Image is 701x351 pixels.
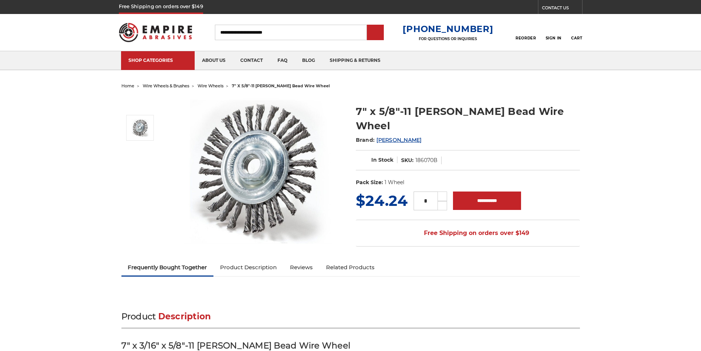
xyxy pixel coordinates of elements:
a: [PERSON_NAME] [376,137,421,143]
a: [PHONE_NUMBER] [403,24,493,34]
a: wire wheels & brushes [143,83,189,88]
a: Frequently Bought Together [121,259,214,275]
a: faq [270,51,295,70]
span: Sign In [546,36,562,41]
h1: 7" x 5/8"-11 [PERSON_NAME] Bead Wire Wheel [356,104,580,133]
div: SHOP CATEGORIES [128,57,187,63]
span: Cart [571,36,582,41]
a: about us [195,51,233,70]
a: Product Description [213,259,283,275]
dd: 186070B [415,157,438,164]
a: wire wheels [198,83,223,88]
span: Product [121,311,156,322]
a: Related Products [319,259,381,275]
span: In Stock [371,157,393,163]
input: Submit [368,25,383,40]
img: Empire Abrasives [119,18,192,47]
a: Cart [571,24,582,41]
a: Reorder [516,24,536,40]
img: 7" x 5/8"-11 Stringer Bead Wire Wheel [131,119,149,137]
dt: Pack Size: [356,179,383,186]
a: Reviews [283,259,319,275]
span: $24.24 [356,192,408,210]
a: contact [233,51,270,70]
span: Reorder [516,36,536,41]
span: 7" x 5/8"-11 [PERSON_NAME] bead wire wheel [232,83,330,88]
dd: 1 Wheel [385,179,404,186]
img: 7" x 5/8"-11 Stringer Bead Wire Wheel [184,96,332,244]
a: home [121,83,134,88]
span: Free Shipping on orders over $149 [406,226,529,241]
span: Brand: [356,137,375,143]
a: CONTACT US [542,4,582,14]
p: FOR QUESTIONS OR INQUIRIES [403,36,493,41]
span: Description [158,311,211,322]
a: blog [295,51,322,70]
a: shipping & returns [322,51,388,70]
dt: SKU: [401,157,414,164]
